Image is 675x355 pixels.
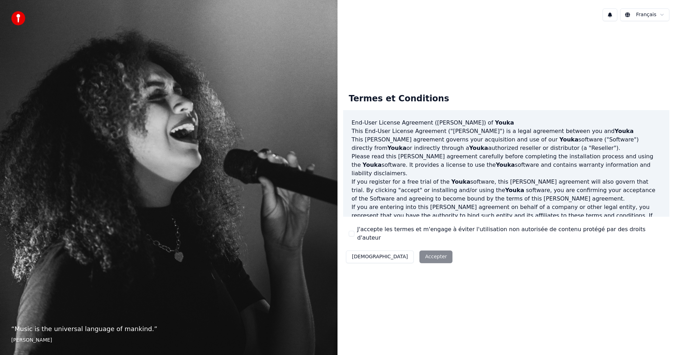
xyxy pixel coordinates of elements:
p: “ Music is the universal language of mankind. ” [11,324,326,334]
p: Please read this [PERSON_NAME] agreement carefully before completing the installation process and... [352,152,661,178]
span: Youka [469,145,488,151]
div: Termes et Conditions [343,88,455,110]
span: Youka [451,178,470,185]
p: If you are entering into this [PERSON_NAME] agreement on behalf of a company or other legal entit... [352,203,661,237]
label: J'accepte les termes et m'engage à éviter l'utilisation non autorisée de contenu protégé par des ... [357,225,664,242]
span: Youka [495,119,514,126]
span: Youka [505,187,524,194]
span: Youka [362,161,381,168]
span: Youka [387,145,406,151]
button: [DEMOGRAPHIC_DATA] [346,251,414,263]
footer: [PERSON_NAME] [11,337,326,344]
p: This [PERSON_NAME] agreement governs your acquisition and use of our software ("Software") direct... [352,135,661,152]
span: Youka [615,128,634,134]
span: Youka [559,136,578,143]
p: If you register for a free trial of the software, this [PERSON_NAME] agreement will also govern t... [352,178,661,203]
p: This End-User License Agreement ("[PERSON_NAME]") is a legal agreement between you and [352,127,661,135]
img: youka [11,11,25,25]
h3: End-User License Agreement ([PERSON_NAME]) of [352,119,661,127]
span: Youka [496,161,515,168]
